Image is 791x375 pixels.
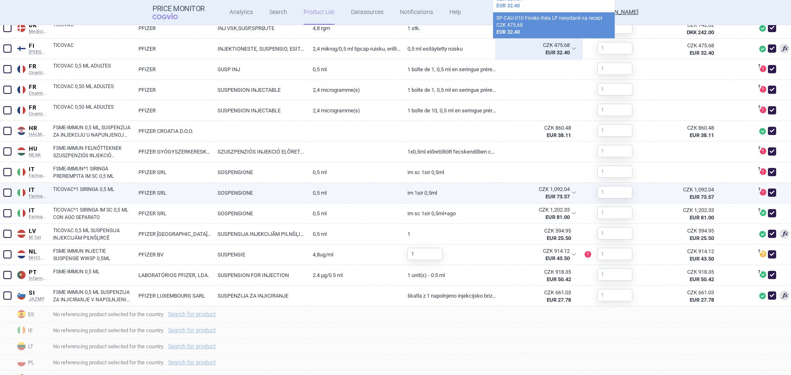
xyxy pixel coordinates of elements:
a: CZK 1,092.04EUR 73.57 [655,183,724,204]
a: 1 [401,224,496,244]
div: CZK 1,092.04 [661,186,714,193]
a: TICOVAC 0,50 ML ADULTES [53,103,132,118]
a: IM 1SIR 0,5ML [401,183,496,203]
strong: EUR 50.42 [547,276,571,282]
span: NEAK [29,152,47,158]
a: SUSPENSION INJECTABLE [211,100,306,121]
span: Farmadati [29,214,47,220]
input: 1 [597,63,632,75]
div: CZK 914.12EUR 43.50 [496,245,581,265]
img: Denmark [17,24,26,32]
abbr: SP-CAU-010 Slovinsko [503,289,571,304]
a: FSME-IMMUN FELNŐTTEKNEK SZUSZPENZIÓS INJEKCIÓ ELŐRETÖLTÖTT FECSKENDŐBEN [53,144,132,159]
strong: EUR 27.78 [547,297,571,303]
div: CZK 661.03 [661,289,714,296]
img: France [17,86,26,94]
span: SI [29,289,47,297]
img: Croatia [17,127,26,135]
abbr: SP-CAU-010 Chorvatsko [503,124,571,139]
strong: DKK 242.00 [687,29,714,35]
a: 1 unit(s) - 0.5 ml [401,265,496,285]
a: FSME IMMUN 0,5 ML SUSPENZIJA ZA INJICIRANJE V NAPOLNJENI INJEKCIJSKI BRIZGI [53,289,132,303]
a: PFIZER GYÓGYSZERKERESKEDELMI KORLÁTOLT FELELŐSSÉGŰ TÁRSASÁG [132,142,211,162]
a: FSME-IMMUN*1 SIRINGA PRERIEMPITA IM SC 0,5 ML [53,165,132,180]
input: 1 [597,268,632,281]
span: NHCI Medicijnkosten [29,255,47,261]
a: DKDKMedicinpriser [15,20,47,35]
input: 1 [597,289,632,301]
span: M list [29,235,47,240]
a: TICOVAC*1 SIRINGA IM SC 0,5 ML CON AGO SEPARATO [53,206,132,221]
a: SUSPENZIJA ZA INJICIRANJE [211,286,306,306]
span: ES [15,308,47,319]
div: CZK 1,202.33EUR 81.00 [496,203,581,224]
input: 1 [597,248,632,260]
input: 1 [597,42,632,54]
span: Farmadati [29,193,47,199]
a: PFIZER LUXEMBOURG SARL [132,286,211,306]
span: Cnamts CIP [29,91,47,96]
span: Lowest price [779,44,789,54]
a: TICOVAC 0,5 ML ADULTES [53,62,132,77]
a: 0,5 ML [307,203,401,224]
a: SUSPENSIE [211,245,306,265]
a: Search for product [168,343,216,349]
strong: EUR 25.50 [547,235,571,241]
input: 1 [597,207,632,219]
span: No referencing product selected for the country. [53,341,791,351]
abbr: SP-CAU-010 Itálie hrazené LP [502,206,570,221]
a: NLNLNHCI Medicijnkosten [15,247,47,261]
strong: EUR 43.50 [690,256,714,262]
a: SISIJAZMP [15,288,47,302]
a: FSME-IMMUN 0,5 ML, SUSPENZIJA ZA INJEKCIJU U NAPUNJENOJ ŠTRCALJKI, CJEPIVO PROTIV KRPELJNOG ENCEF... [53,124,132,139]
strong: EUR 38.11 [690,132,714,138]
a: PFIZER [132,59,211,79]
img: Spain [17,310,26,318]
img: Netherlands [17,250,26,259]
span: NL [29,248,47,256]
input: 1 [597,145,632,157]
span: Medicinpriser [29,29,47,35]
strong: EUR 73.57 [690,194,714,200]
a: PFIZER [132,39,211,59]
a: FRFRCnamts CIP [15,102,47,117]
span: ? [756,249,761,254]
a: CZK 594.95EUR 25.50 [655,224,724,245]
a: CZK 914.12EUR 43.50 [655,245,724,266]
a: INJ.VSK,SUSP,SPRØJTE [211,18,306,38]
a: 0,5 ML [307,162,401,182]
span: ? [756,270,761,275]
a: LVLVM list [15,226,47,240]
a: 0,5 ml [307,224,401,244]
img: Slovenia [17,291,26,300]
div: CZK 914.12 [502,247,570,255]
div: CZK 1,202.33 [661,207,714,214]
span: No referencing product selected for the country. [53,357,791,367]
img: Poland [17,358,26,366]
a: FSME-IMMUN 0,5 ML [53,268,132,283]
span: FI [29,42,47,50]
abbr: SP-CAU-010 Itálie hrazené LP [502,186,570,200]
img: Lithuania [17,342,26,350]
a: CZK 918.35EUR 50.42 [655,265,724,286]
a: 0,5 ML [307,183,401,203]
span: HR [29,125,47,132]
a: CZK 475.68EUR 32.40 [655,39,724,60]
a: CZK 661.03EUR 27.78 [655,286,724,307]
span: Cnamts CIP [29,70,47,76]
input: 1 [597,227,632,240]
input: 1 [597,165,632,178]
span: COGVIO [152,13,190,19]
span: Infarmed Infomed [29,276,47,282]
a: Price MonitorCOGVIO [152,5,205,20]
a: CZK 860.48EUR 38.11 [655,121,724,142]
span: ? [756,167,761,172]
span: LV [29,228,47,235]
strong: EUR 32.40 [496,3,520,9]
img: Finland [17,44,26,53]
a: SOSPENSIONE [211,162,306,182]
a: 2,4 MICROGRAMME(S) [307,80,401,100]
strong: Price Monitor [152,5,205,13]
img: Ireland [17,326,26,334]
a: PFIZER [GEOGRAPHIC_DATA] [DATE] EEIG, [GEOGRAPHIC_DATA] [132,224,211,244]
